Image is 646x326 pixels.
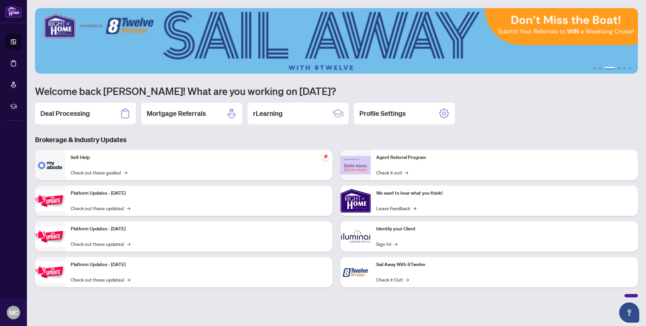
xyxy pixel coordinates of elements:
[40,109,90,118] h2: Deal Processing
[340,156,371,174] img: Agent Referral Program
[35,262,65,283] img: Platform Updates - June 23, 2025
[376,276,409,283] a: Check it Out!→
[623,67,626,70] button: 5
[413,204,416,212] span: →
[376,154,633,161] p: Agent Referral Program
[71,225,327,233] p: Platform Updates - [DATE]
[376,204,416,212] a: Leave Feedback→
[71,204,130,212] a: Check out these updates!→
[71,276,130,283] a: Check out these updates!→
[35,135,638,144] h3: Brokerage & Industry Updates
[340,257,371,287] img: Sail Away With 8Twelve
[5,5,22,18] img: logo
[71,190,327,197] p: Platform Updates - [DATE]
[253,109,283,118] h2: rLearning
[376,261,633,268] p: Sail Away With 8Twelve
[124,169,127,176] span: →
[147,109,206,118] h2: Mortgage Referrals
[405,276,409,283] span: →
[599,67,602,70] button: 2
[71,169,127,176] a: Check out these guides!→
[9,308,18,317] span: MC
[127,276,130,283] span: →
[376,240,397,248] a: Sign In!→
[322,153,330,161] span: pushpin
[618,67,620,70] button: 4
[35,8,638,74] img: Slide 2
[394,240,397,248] span: →
[594,67,596,70] button: 1
[376,169,408,176] a: Check it out!→
[35,190,65,211] img: Platform Updates - July 21, 2025
[619,302,639,323] button: Open asap
[35,150,65,180] img: Self-Help
[71,154,327,161] p: Self-Help
[71,261,327,268] p: Platform Updates - [DATE]
[35,226,65,247] img: Platform Updates - July 8, 2025
[127,204,130,212] span: →
[359,109,406,118] h2: Profile Settings
[376,190,633,197] p: We want to hear what you think!
[376,225,633,233] p: Identify your Client
[35,85,638,97] h1: Welcome back [PERSON_NAME]! What are you working on [DATE]?
[604,67,615,70] button: 3
[629,67,631,70] button: 6
[127,240,130,248] span: →
[405,169,408,176] span: →
[340,221,371,252] img: Identify your Client
[340,186,371,216] img: We want to hear what you think!
[71,240,130,248] a: Check out these updates!→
